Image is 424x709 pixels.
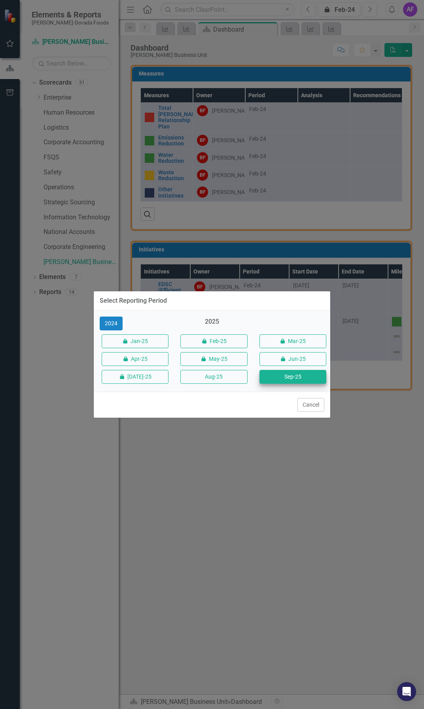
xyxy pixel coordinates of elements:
[297,398,324,412] button: Cancel
[397,682,416,701] div: Open Intercom Messenger
[259,370,326,384] button: Sep-25
[100,317,123,330] button: 2024
[180,352,247,366] button: May-25
[180,334,247,348] button: Feb-25
[102,352,168,366] button: Apr-25
[259,334,326,348] button: Mar-25
[180,370,247,384] button: Aug-25
[102,370,168,384] button: [DATE]-25
[259,352,326,366] button: Jun-25
[102,334,168,348] button: Jan-25
[100,297,167,304] div: Select Reporting Period
[178,317,245,330] div: 2025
